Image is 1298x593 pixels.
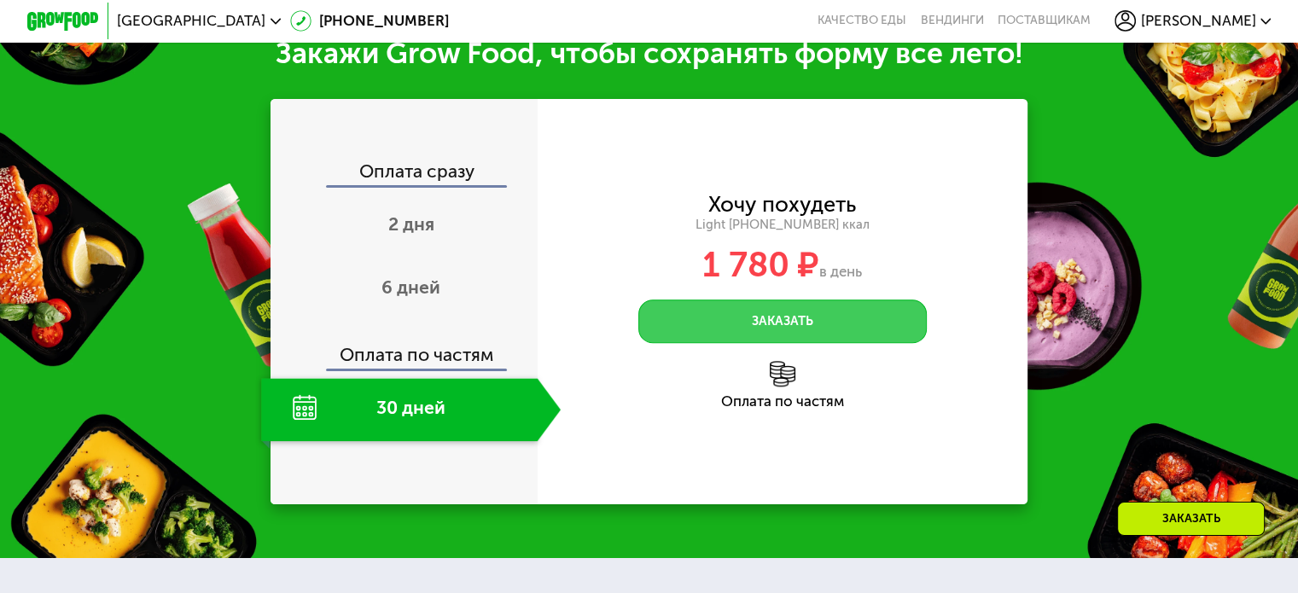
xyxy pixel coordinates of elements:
span: 2 дня [388,213,434,235]
div: Хочу похудеть [708,195,856,214]
a: [PHONE_NUMBER] [290,10,449,32]
div: Оплата по частям [538,394,1028,409]
div: Оплата сразу [272,162,538,185]
div: Оплата по частям [272,328,538,369]
span: 6 дней [381,276,440,298]
div: Light [PHONE_NUMBER] ккал [538,217,1028,233]
img: l6xcnZfty9opOoJh.png [770,361,795,387]
a: Вендинги [920,14,983,28]
div: Заказать [1117,502,1265,536]
span: в день [819,263,862,280]
span: 1 780 ₽ [702,244,819,285]
div: поставщикам [998,14,1091,28]
span: [PERSON_NAME] [1140,14,1255,28]
a: Качество еды [818,14,906,28]
span: [GEOGRAPHIC_DATA] [117,14,265,28]
button: Заказать [638,299,927,343]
